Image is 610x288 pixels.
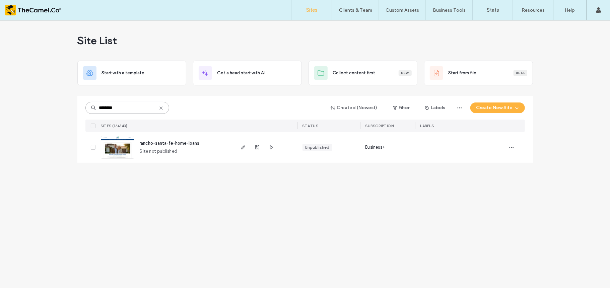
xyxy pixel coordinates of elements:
[365,144,385,151] span: Business+
[339,7,372,13] label: Clients & Team
[307,7,318,13] label: Sites
[193,61,302,85] div: Get a head start with AI
[77,34,117,47] span: Site List
[140,141,200,146] a: rancho-santa-fe-home-loans
[15,5,29,11] span: Help
[424,61,533,85] div: Start from fileBeta
[386,7,419,13] label: Custom Assets
[487,7,499,13] label: Stats
[433,7,466,13] label: Business Tools
[77,61,186,85] div: Start with a template
[470,102,525,113] button: Create New Site
[302,124,319,128] span: STATUS
[101,124,128,128] span: SITES (1/4343)
[333,70,376,76] span: Collect content first
[102,70,145,76] span: Start with a template
[309,61,417,85] div: Collect content firstNew
[305,144,330,150] div: Unpublished
[419,102,452,113] button: Labels
[386,102,416,113] button: Filter
[565,7,575,13] label: Help
[420,124,434,128] span: LABELS
[514,70,527,76] div: Beta
[140,148,178,155] span: Site not published
[217,70,265,76] span: Get a head start with AI
[522,7,545,13] label: Resources
[365,124,394,128] span: SUBSCRIPTION
[325,102,384,113] button: Created (Newest)
[449,70,477,76] span: Start from file
[399,70,412,76] div: New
